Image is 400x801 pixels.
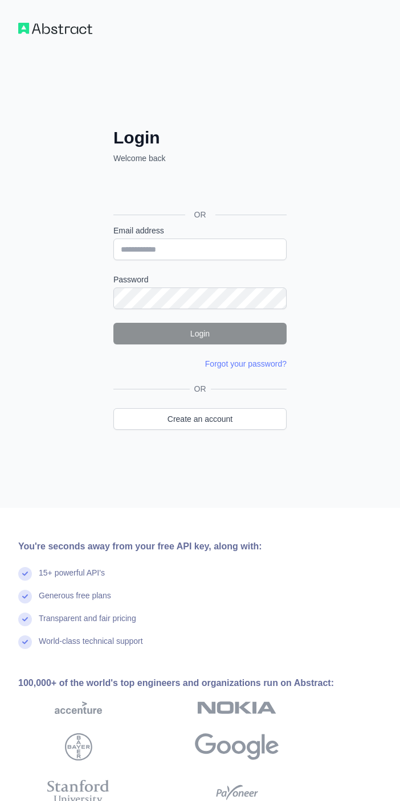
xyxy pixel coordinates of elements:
[65,733,92,761] img: bayer
[197,701,277,714] img: nokia
[108,176,290,202] iframe: Tombol Login dengan Google
[18,676,334,690] div: 100,000+ of the world's top engineers and organizations run on Abstract:
[113,128,287,148] h2: Login
[185,209,215,220] span: OR
[39,613,136,635] div: Transparent and fair pricing
[39,567,105,590] div: 15+ powerful API's
[18,613,32,626] img: check mark
[205,359,287,368] a: Forgot your password?
[18,567,32,581] img: check mark
[190,383,211,395] span: OR
[195,733,279,761] img: google
[18,23,92,34] img: Workflow
[18,540,334,553] div: You're seconds away from your free API key, along with:
[113,274,287,285] label: Password
[18,590,32,603] img: check mark
[113,225,287,236] label: Email address
[39,635,143,658] div: World-class technical support
[113,408,287,430] a: Create an account
[113,323,287,344] button: Login
[18,635,32,649] img: check mark
[55,701,102,714] img: accenture
[113,153,287,164] p: Welcome back
[39,590,111,613] div: Generous free plans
